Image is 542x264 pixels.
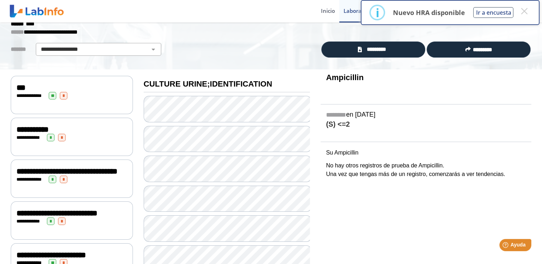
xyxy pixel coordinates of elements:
[478,236,534,256] iframe: Help widget launcher
[375,6,379,19] div: i
[144,79,272,88] b: CULTURE URINE;IDENTIFICATION
[473,7,513,18] button: Ir a encuesta
[393,8,465,17] p: Nuevo HRA disponible
[326,148,526,157] p: Su Ampicillin
[326,111,526,119] h5: en [DATE]
[518,5,531,18] button: Close this dialog
[326,161,526,179] p: No hay otros registros de prueba de Ampicillin. Una vez que tengas más de un registro, comenzarás...
[326,120,526,129] h4: (S) <=2
[326,73,364,82] b: Ampicillin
